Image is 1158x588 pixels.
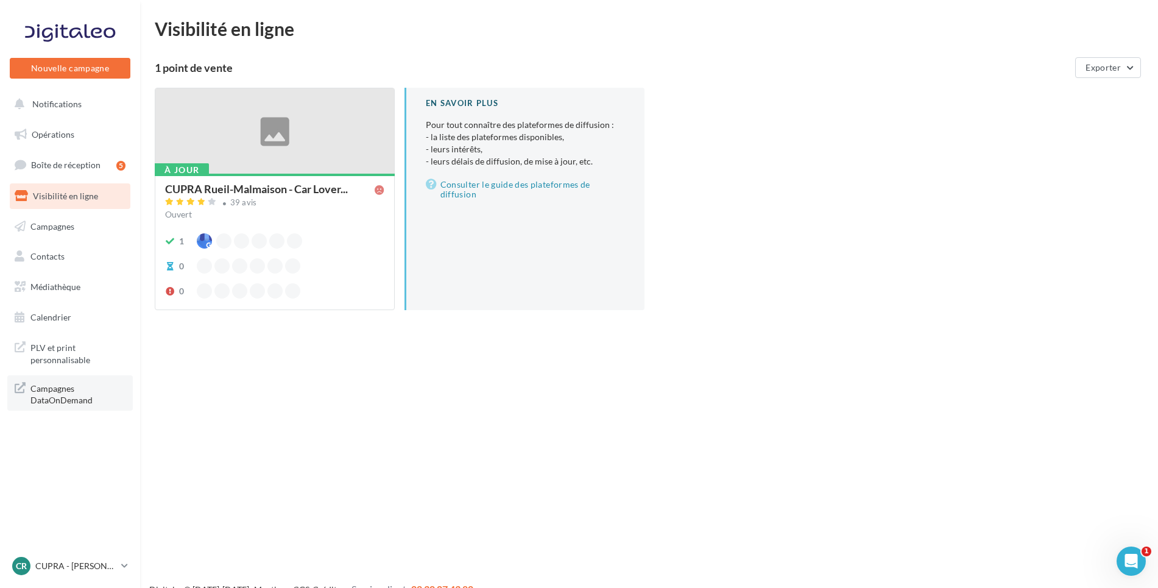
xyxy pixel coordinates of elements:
span: 1 [1142,547,1151,556]
p: Pour tout connaître des plateformes de diffusion : [426,119,625,168]
a: Contacts [7,244,133,269]
span: Exporter [1086,62,1121,73]
span: Calendrier [30,312,71,322]
div: 5 [116,161,125,171]
a: Calendrier [7,305,133,330]
a: PLV et print personnalisable [7,335,133,370]
a: Visibilité en ligne [7,183,133,209]
a: Médiathèque [7,274,133,300]
span: Visibilité en ligne [33,191,98,201]
iframe: Intercom live chat [1117,547,1146,576]
span: PLV et print personnalisable [30,339,125,366]
span: CUPRA Rueil-Malmaison - Car Lover... [165,183,348,194]
span: Campagnes [30,221,74,231]
div: Visibilité en ligne [155,19,1143,38]
div: 1 point de vente [155,62,1070,73]
p: CUPRA - [PERSON_NAME] [35,560,116,572]
a: Boîte de réception5 [7,152,133,178]
div: À jour [155,163,209,177]
button: Exporter [1075,57,1141,78]
a: CR CUPRA - [PERSON_NAME] [10,554,130,578]
span: CR [16,560,27,572]
a: Consulter le guide des plateformes de diffusion [426,177,625,202]
span: Opérations [32,129,74,140]
span: Boîte de réception [31,160,101,170]
span: Campagnes DataOnDemand [30,380,125,406]
div: 1 [179,235,184,247]
li: - leurs délais de diffusion, de mise à jour, etc. [426,155,625,168]
span: Notifications [32,99,82,109]
a: Campagnes [7,214,133,239]
div: En savoir plus [426,97,625,109]
a: Campagnes DataOnDemand [7,375,133,411]
span: Médiathèque [30,282,80,292]
a: Opérations [7,122,133,147]
div: 0 [179,260,184,272]
button: Notifications [7,91,128,117]
span: Contacts [30,251,65,261]
div: 0 [179,285,184,297]
li: - la liste des plateformes disponibles, [426,131,625,143]
span: Ouvert [165,209,192,219]
li: - leurs intérêts, [426,143,625,155]
div: 39 avis [230,199,257,207]
button: Nouvelle campagne [10,58,130,79]
a: 39 avis [165,196,384,211]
